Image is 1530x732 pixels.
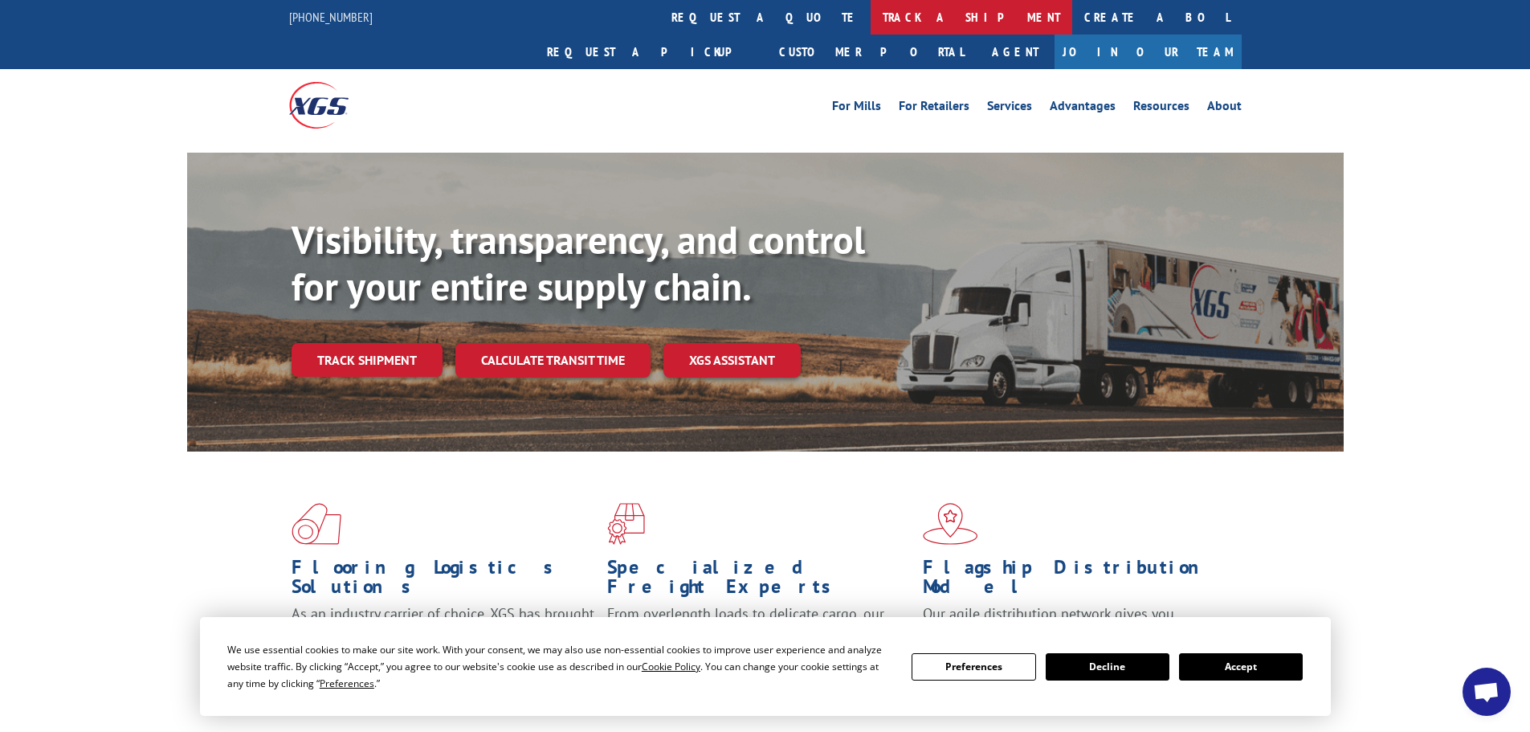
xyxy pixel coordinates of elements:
[289,9,373,25] a: [PHONE_NUMBER]
[1207,100,1242,117] a: About
[607,503,645,545] img: xgs-icon-focused-on-flooring-red
[292,215,865,311] b: Visibility, transparency, and control for your entire supply chain.
[535,35,767,69] a: Request a pickup
[1133,100,1189,117] a: Resources
[1055,35,1242,69] a: Join Our Team
[832,100,881,117] a: For Mills
[1179,653,1303,681] button: Accept
[987,100,1032,117] a: Services
[227,641,892,692] div: We use essential cookies to make our site work. With your consent, we may also use non-essential ...
[923,558,1226,604] h1: Flagship Distribution Model
[292,604,594,661] span: As an industry carrier of choice, XGS has brought innovation and dedication to flooring logistics...
[923,503,978,545] img: xgs-icon-flagship-distribution-model-red
[292,503,341,545] img: xgs-icon-total-supply-chain-intelligence-red
[642,660,700,673] span: Cookie Policy
[1463,668,1511,716] div: Open chat
[200,617,1331,716] div: Cookie Consent Prompt
[292,343,443,377] a: Track shipment
[976,35,1055,69] a: Agent
[320,677,374,690] span: Preferences
[663,343,801,378] a: XGS ASSISTANT
[607,604,911,676] p: From overlength loads to delicate cargo, our experienced staff knows the best way to move your fr...
[899,100,969,117] a: For Retailers
[923,604,1218,642] span: Our agile distribution network gives you nationwide inventory management on demand.
[1046,653,1169,681] button: Decline
[1050,100,1116,117] a: Advantages
[912,653,1035,681] button: Preferences
[292,558,595,604] h1: Flooring Logistics Solutions
[607,558,911,604] h1: Specialized Freight Experts
[767,35,976,69] a: Customer Portal
[455,343,651,378] a: Calculate transit time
